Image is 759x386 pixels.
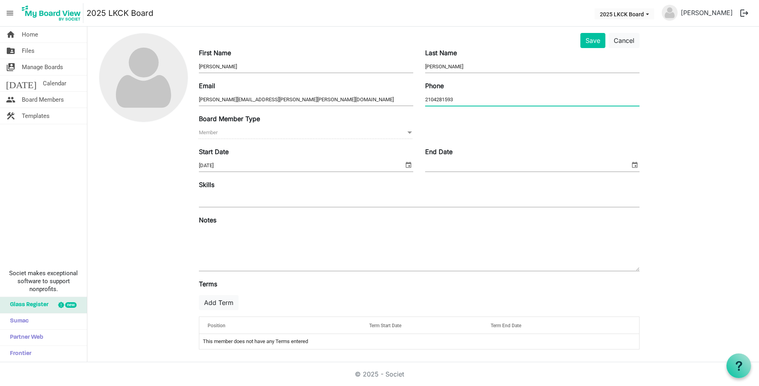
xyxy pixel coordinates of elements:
[425,147,453,156] label: End Date
[355,370,404,378] a: © 2025 - Societ
[6,75,37,91] span: [DATE]
[199,147,229,156] label: Start Date
[199,215,216,225] label: Notes
[425,81,444,91] label: Phone
[580,33,605,48] button: Save
[4,269,83,293] span: Societ makes exceptional software to support nonprofits.
[2,6,17,21] span: menu
[609,33,640,48] button: Cancel
[6,346,31,362] span: Frontier
[22,59,63,75] span: Manage Boards
[6,330,43,345] span: Partner Web
[199,114,260,124] label: Board Member Type
[491,323,521,328] span: Term End Date
[65,302,77,308] div: new
[199,334,639,349] td: This member does not have any Terms entered
[595,8,654,19] button: 2025 LKCK Board dropdownbutton
[43,75,66,91] span: Calendar
[22,43,35,59] span: Files
[6,27,15,42] span: home
[22,108,50,124] span: Templates
[208,323,225,328] span: Position
[6,43,15,59] span: folder_shared
[662,5,678,21] img: no-profile-picture.svg
[404,160,413,170] span: select
[199,279,217,289] label: Terms
[678,5,736,21] a: [PERSON_NAME]
[87,5,153,21] a: 2025 LKCK Board
[199,81,215,91] label: Email
[425,48,457,58] label: Last Name
[6,59,15,75] span: switch_account
[19,3,83,23] img: My Board View Logo
[99,33,188,122] img: no-profile-picture.svg
[630,160,640,170] span: select
[199,48,231,58] label: First Name
[6,108,15,124] span: construction
[22,92,64,108] span: Board Members
[199,295,239,310] button: Add Term
[22,27,38,42] span: Home
[736,5,753,21] button: logout
[19,3,87,23] a: My Board View Logo
[6,313,29,329] span: Sumac
[199,180,214,189] label: Skills
[6,92,15,108] span: people
[369,323,401,328] span: Term Start Date
[6,297,48,313] span: Glass Register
